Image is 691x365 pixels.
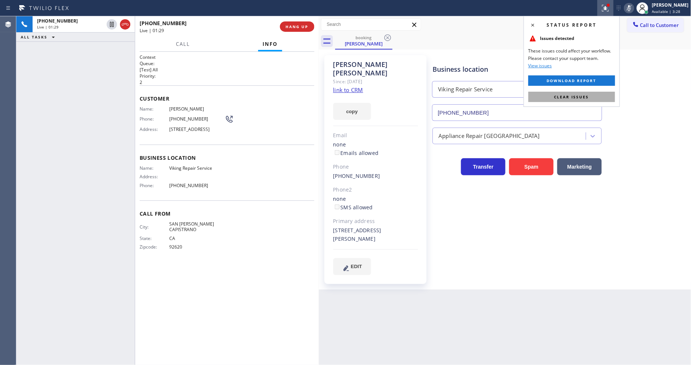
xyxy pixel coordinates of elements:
span: Name: [140,165,169,171]
span: [PHONE_NUMBER] [37,18,78,24]
label: SMS allowed [333,204,373,211]
a: link to CRM [333,86,363,94]
span: Live | 01:29 [140,27,164,34]
div: Email [333,131,418,140]
span: Name: [140,106,169,112]
div: Primary address [333,217,418,226]
input: Phone Number [432,104,602,121]
div: Since: [DATE] [333,77,418,86]
button: Marketing [557,158,602,175]
input: Emails allowed [335,150,340,155]
button: Spam [509,158,554,175]
div: [STREET_ADDRESS][PERSON_NAME] [333,226,418,243]
div: none [333,141,418,158]
div: [PERSON_NAME] [652,2,689,8]
span: City: [140,224,169,230]
span: 92620 [169,244,225,250]
span: Call From [140,210,314,217]
a: [PHONE_NUMBER] [333,172,380,179]
span: Viking Repair Service [169,165,225,171]
span: Live | 01:29 [37,24,59,30]
span: Address: [140,126,169,132]
button: EDIT [333,258,371,275]
span: Call [176,41,190,47]
span: EDIT [351,264,362,269]
span: Available | 3:28 [652,9,681,14]
div: Phone [333,163,418,171]
span: Customer [140,95,314,102]
div: Phone2 [333,186,418,194]
button: HANG UP [280,21,314,32]
div: [PERSON_NAME] [PERSON_NAME] [333,60,418,77]
input: Search [321,18,421,30]
label: Emails allowed [333,149,379,156]
span: Business location [140,154,314,161]
span: Phone: [140,183,169,188]
button: copy [333,103,371,120]
button: Call to Customer [627,18,684,32]
h2: Priority: [140,73,314,79]
p: [Test] All [140,67,314,73]
span: Phone: [140,116,169,122]
button: ALL TASKS [16,33,62,41]
button: Transfer [461,158,505,175]
button: Call [171,37,194,51]
div: none [333,195,418,212]
button: Hold Customer [107,19,117,30]
span: [PERSON_NAME] [169,106,225,112]
span: State: [140,236,169,241]
div: Viking Repair Service [438,85,493,94]
h1: Context [140,54,314,60]
div: booking [336,35,392,40]
span: [PHONE_NUMBER] [140,20,187,27]
input: SMS allowed [335,205,340,209]
span: ALL TASKS [21,34,47,40]
span: [STREET_ADDRESS] [169,126,225,132]
div: Diane Smith [336,33,392,49]
h2: Queue: [140,60,314,67]
span: Zipcode: [140,244,169,250]
p: 2 [140,79,314,85]
span: SAN [PERSON_NAME] CAPISTRANO [169,221,225,233]
span: CA [169,236,225,241]
span: [PHONE_NUMBER] [169,183,225,188]
button: Info [258,37,282,51]
div: Business location [433,64,602,74]
button: Hang up [120,19,130,30]
span: [PHONE_NUMBER] [169,116,225,122]
span: Call to Customer [640,22,679,28]
span: Address: [140,174,169,179]
div: [PERSON_NAME] [336,40,392,47]
div: Appliance Repair [GEOGRAPHIC_DATA] [438,132,540,140]
span: Info [263,41,278,47]
span: HANG UP [286,24,308,29]
button: Mute [624,3,634,13]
